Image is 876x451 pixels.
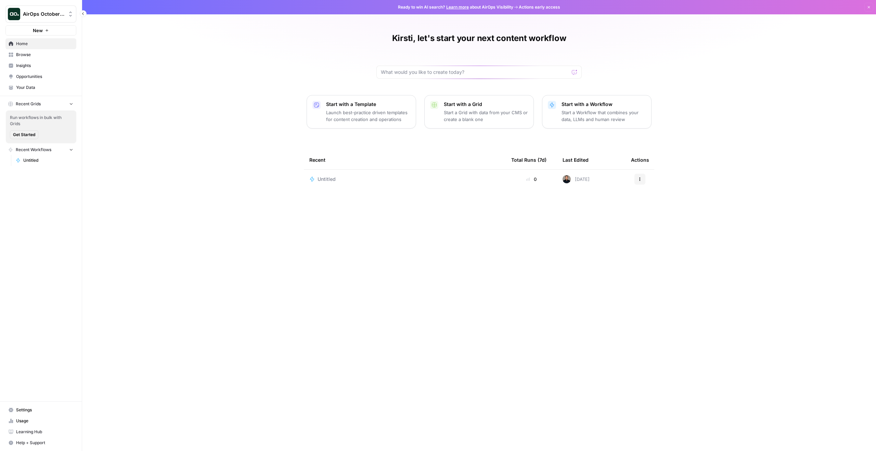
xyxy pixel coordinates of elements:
button: Recent Workflows [5,145,76,155]
span: Settings [16,407,73,413]
span: Recent Grids [16,101,41,107]
img: gakg5ozwg7i5ne5ujip7i34nl3nv [563,175,571,183]
img: AirOps October Cohort Logo [8,8,20,20]
a: Learn more [446,4,469,10]
h1: Kirsti, let's start your next content workflow [392,33,566,44]
button: Workspace: AirOps October Cohort [5,5,76,23]
button: Start with a GridStart a Grid with data from your CMS or create a blank one [424,95,534,129]
span: Run workflows in bulk with Grids [10,115,72,127]
button: Start with a WorkflowStart a Workflow that combines your data, LLMs and human review [542,95,652,129]
span: Insights [16,63,73,69]
span: Home [16,41,73,47]
span: AirOps October Cohort [23,11,64,17]
span: Get Started [13,132,35,138]
div: [DATE] [563,175,590,183]
p: Start with a Workflow [562,101,646,108]
a: Browse [5,49,76,60]
a: Settings [5,404,76,415]
span: Untitled [318,176,336,183]
p: Start with a Grid [444,101,528,108]
a: Usage [5,415,76,426]
p: Launch best-practice driven templates for content creation and operations [326,109,410,123]
a: Your Data [5,82,76,93]
div: Actions [631,150,649,169]
p: Start a Workflow that combines your data, LLMs and human review [562,109,646,123]
a: Opportunities [5,71,76,82]
span: Browse [16,52,73,58]
div: Last Edited [563,150,589,169]
a: Untitled [13,155,76,166]
span: Usage [16,418,73,424]
a: Insights [5,60,76,71]
span: Help + Support [16,440,73,446]
button: Help + Support [5,437,76,448]
span: Recent Workflows [16,147,51,153]
input: What would you like to create today? [381,69,569,76]
span: New [33,27,43,34]
span: Opportunities [16,74,73,80]
div: Recent [309,150,500,169]
button: Recent Grids [5,99,76,109]
div: 0 [511,176,552,183]
span: Your Data [16,84,73,91]
button: Start with a TemplateLaunch best-practice driven templates for content creation and operations [307,95,416,129]
span: Actions early access [519,4,560,10]
button: Get Started [10,130,38,139]
p: Start with a Template [326,101,410,108]
button: New [5,25,76,36]
div: Total Runs (7d) [511,150,546,169]
span: Untitled [23,157,73,163]
a: Learning Hub [5,426,76,437]
p: Start a Grid with data from your CMS or create a blank one [444,109,528,123]
span: Learning Hub [16,429,73,435]
a: Home [5,38,76,49]
span: Ready to win AI search? about AirOps Visibility [398,4,513,10]
a: Untitled [309,176,500,183]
